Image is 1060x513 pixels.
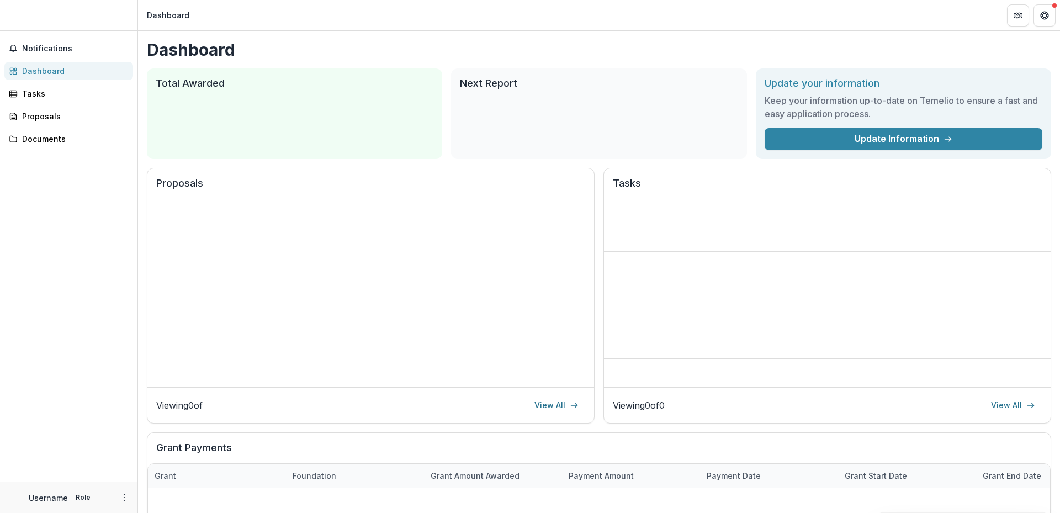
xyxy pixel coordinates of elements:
div: Documents [22,133,124,145]
h1: Dashboard [147,40,1051,60]
h2: Proposals [156,177,585,198]
h3: Keep your information up-to-date on Temelio to ensure a fast and easy application process. [765,94,1042,120]
a: Tasks [4,84,133,103]
nav: breadcrumb [142,7,194,23]
h2: Total Awarded [156,77,433,89]
p: Viewing 0 of [156,399,203,412]
button: Notifications [4,40,133,57]
button: More [118,491,131,504]
h2: Next Report [460,77,738,89]
span: Notifications [22,44,129,54]
div: Dashboard [22,65,124,77]
div: Dashboard [147,9,189,21]
p: Viewing 0 of 0 [613,399,665,412]
a: Update Information [765,128,1042,150]
h2: Grant Payments [156,442,1042,463]
button: Get Help [1033,4,1056,27]
a: Documents [4,130,133,148]
a: Proposals [4,107,133,125]
p: Role [72,493,94,503]
h2: Update your information [765,77,1042,89]
a: View All [528,396,585,414]
div: Tasks [22,88,124,99]
a: Dashboard [4,62,133,80]
div: Proposals [22,110,124,122]
a: View All [984,396,1042,414]
button: Partners [1007,4,1029,27]
p: Username [29,492,68,504]
h2: Tasks [613,177,1042,198]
